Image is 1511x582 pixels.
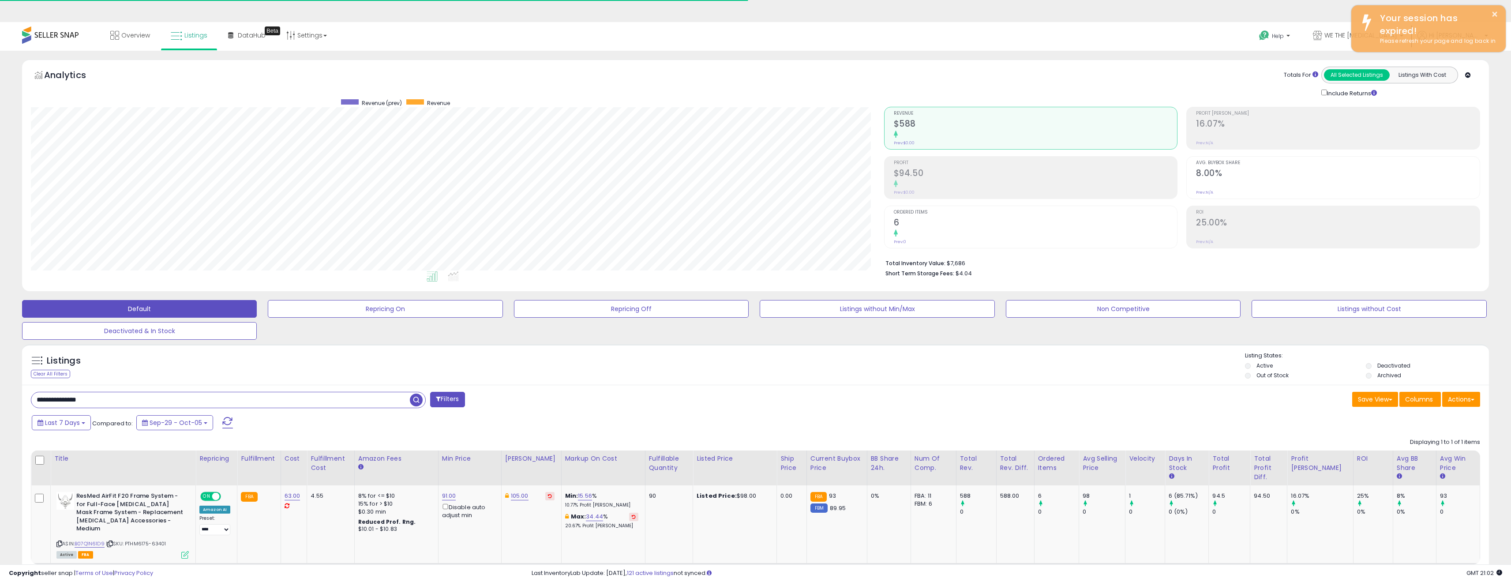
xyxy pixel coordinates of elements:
[1373,37,1499,45] div: Please refresh your page and log back in
[44,69,103,83] h5: Analytics
[894,168,1177,180] h2: $94.50
[1410,438,1480,447] div: Displaying 1 to 1 of 1 items
[442,502,495,519] div: Disable auto adjust min
[1038,492,1079,500] div: 6
[358,500,431,508] div: 15% for > $10
[285,492,300,500] a: 63.00
[1291,508,1353,516] div: 0%
[362,99,402,107] span: Revenue (prev)
[311,454,350,473] div: Fulfillment Cost
[1169,508,1208,516] div: 0 (0%)
[1196,161,1480,165] span: Avg. Buybox Share
[45,418,80,427] span: Last 7 Days
[1212,454,1246,473] div: Total Profit
[1129,492,1165,500] div: 1
[894,210,1177,215] span: Ordered Items
[1252,23,1299,51] a: Help
[514,300,749,318] button: Repricing Off
[565,502,638,508] p: 10.77% Profit [PERSON_NAME]
[1399,392,1441,407] button: Columns
[871,454,907,473] div: BB Share 24h.
[92,419,133,428] span: Compared to:
[1196,239,1213,244] small: Prev: N/A
[1006,300,1241,318] button: Non Competitive
[960,508,996,516] div: 0
[1397,473,1402,481] small: Avg BB Share.
[885,259,945,267] b: Total Inventory Value:
[358,454,435,463] div: Amazon Fees
[1397,492,1436,500] div: 8%
[956,269,972,278] span: $4.04
[427,99,450,107] span: Revenue
[1083,508,1125,516] div: 0
[1196,119,1480,131] h2: 16.07%
[442,454,498,463] div: Min Price
[810,454,863,473] div: Current Buybox Price
[565,454,641,463] div: Markup on Cost
[221,22,272,49] a: DataHub
[649,454,689,473] div: Fulfillable Quantity
[1129,454,1161,463] div: Velocity
[1256,362,1273,369] label: Active
[1357,508,1393,516] div: 0%
[56,492,189,557] div: ASIN:
[220,493,234,500] span: OFF
[829,492,836,500] span: 93
[548,494,552,498] i: Revert to store-level Dynamic Max Price
[54,454,192,463] div: Title
[9,569,41,577] strong: Copyright
[241,492,257,502] small: FBA
[106,540,166,547] span: | SKU: PTHM6175-63401
[894,111,1177,116] span: Revenue
[1212,492,1250,500] div: 94.5
[565,523,638,529] p: 20.67% Profit [PERSON_NAME]
[241,454,277,463] div: Fulfillment
[1373,12,1499,37] div: Your session has expired!
[627,569,674,577] a: 121 active listings
[1357,454,1389,463] div: ROI
[199,506,230,514] div: Amazon AI
[1259,30,1270,41] i: Get Help
[150,418,202,427] span: Sep-29 - Oct-05
[532,569,1502,578] div: Last InventoryLab Update: [DATE], not synced.
[1083,454,1121,473] div: Avg Selling Price
[1038,454,1076,473] div: Ordered Items
[780,454,803,473] div: Ship Price
[894,119,1177,131] h2: $588
[649,492,686,500] div: 90
[1440,508,1480,516] div: 0
[885,270,954,277] b: Short Term Storage Fees:
[9,569,153,578] div: seller snap | |
[915,492,949,500] div: FBA: 11
[22,300,257,318] button: Default
[114,569,153,577] a: Privacy Policy
[565,492,578,500] b: Min:
[960,492,996,500] div: 588
[511,492,529,500] a: 105.00
[1169,454,1205,473] div: Days In Stock
[578,492,592,500] a: 15.56
[184,31,207,40] span: Listings
[1212,508,1250,516] div: 0
[565,514,569,519] i: This overrides the store level max markup for this listing
[1254,492,1280,500] div: 94.50
[760,300,994,318] button: Listings without Min/Max
[1169,473,1174,481] small: Days In Stock.
[1196,168,1480,180] h2: 8.00%
[1196,111,1480,116] span: Profit [PERSON_NAME]
[1256,372,1289,379] label: Out of Stock
[894,140,915,146] small: Prev: $0.00
[1324,69,1390,81] button: All Selected Listings
[1440,492,1480,500] div: 93
[1196,218,1480,229] h2: 25.00%
[1196,190,1213,195] small: Prev: N/A
[915,500,949,508] div: FBM: 6
[285,454,304,463] div: Cost
[56,492,74,510] img: 31CQv3y9XgL._SL40_.jpg
[1252,300,1486,318] button: Listings without Cost
[894,190,915,195] small: Prev: $0.00
[238,31,266,40] span: DataHub
[697,492,737,500] b: Listed Price:
[810,492,827,502] small: FBA
[561,451,645,485] th: The percentage added to the cost of goods (COGS) that forms the calculator for Min & Max prices.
